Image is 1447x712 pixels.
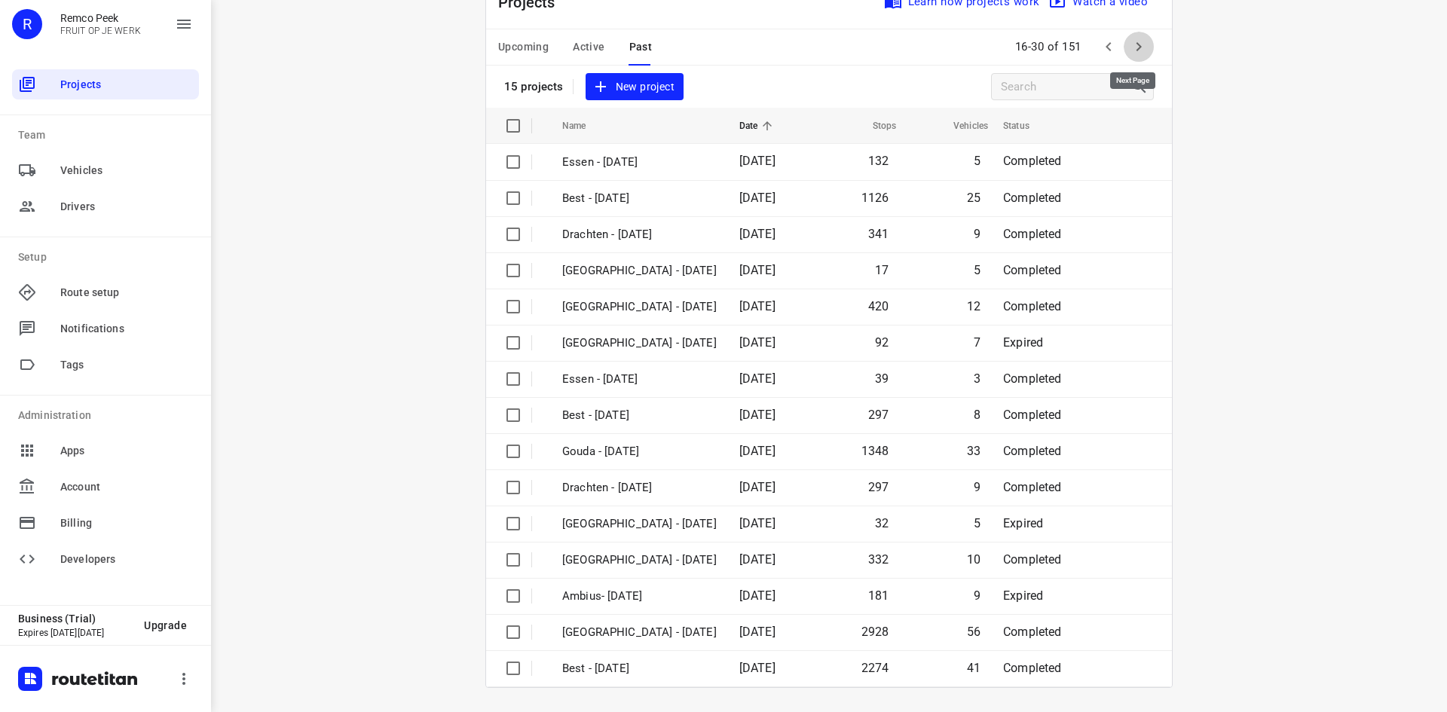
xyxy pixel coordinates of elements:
[60,443,193,459] span: Apps
[12,155,199,185] div: Vehicles
[12,508,199,538] div: Billing
[18,249,199,265] p: Setup
[739,299,776,313] span: [DATE]
[868,552,889,567] span: 332
[1003,335,1043,350] span: Expired
[1003,625,1062,639] span: Completed
[1003,552,1062,567] span: Completed
[562,117,606,135] span: Name
[1003,661,1062,675] span: Completed
[967,552,980,567] span: 10
[562,588,717,605] p: Ambius- Monday
[562,226,717,243] p: Drachten - Wednesday
[1003,263,1062,277] span: Completed
[1003,117,1049,135] span: Status
[562,154,717,171] p: Essen - Wednesday
[1003,191,1062,205] span: Completed
[739,154,776,168] span: [DATE]
[1003,227,1062,241] span: Completed
[739,371,776,386] span: [DATE]
[875,516,889,530] span: 32
[974,408,980,422] span: 8
[974,227,980,241] span: 9
[562,407,717,424] p: Best - Tuesday
[1009,31,1088,63] span: 16-30 of 151
[934,117,988,135] span: Vehicles
[60,77,193,93] span: Projects
[739,516,776,530] span: [DATE]
[861,625,889,639] span: 2928
[60,321,193,337] span: Notifications
[868,227,889,241] span: 341
[739,227,776,241] span: [DATE]
[868,480,889,494] span: 297
[60,357,193,373] span: Tags
[974,480,980,494] span: 9
[739,588,776,603] span: [DATE]
[967,625,980,639] span: 56
[60,163,193,179] span: Vehicles
[861,191,889,205] span: 1126
[739,480,776,494] span: [DATE]
[1130,78,1153,96] div: Search
[1003,588,1043,603] span: Expired
[1001,75,1130,99] input: Search projects
[1003,371,1062,386] span: Completed
[974,588,980,603] span: 9
[739,552,776,567] span: [DATE]
[739,625,776,639] span: [DATE]
[60,552,193,567] span: Developers
[12,472,199,502] div: Account
[1003,299,1062,313] span: Completed
[562,660,717,677] p: Best - Monday
[60,515,193,531] span: Billing
[739,263,776,277] span: [DATE]
[1094,32,1124,62] span: Previous Page
[739,408,776,422] span: [DATE]
[12,350,199,380] div: Tags
[1003,444,1062,458] span: Completed
[12,191,199,222] div: Drivers
[18,408,199,423] p: Administration
[18,613,132,625] p: Business (Trial)
[1003,480,1062,494] span: Completed
[132,612,199,639] button: Upgrade
[868,588,889,603] span: 181
[1003,516,1043,530] span: Expired
[144,619,187,631] span: Upgrade
[12,435,199,466] div: Apps
[967,661,980,675] span: 41
[586,73,684,101] button: New project
[18,628,132,638] p: Expires [DATE][DATE]
[974,516,980,530] span: 5
[60,12,141,24] p: Remco Peek
[868,299,889,313] span: 420
[60,479,193,495] span: Account
[974,371,980,386] span: 3
[739,444,776,458] span: [DATE]
[974,263,980,277] span: 5
[967,191,980,205] span: 25
[573,38,604,57] span: Active
[875,335,889,350] span: 92
[739,661,776,675] span: [DATE]
[498,38,549,57] span: Upcoming
[562,335,717,352] p: Gemeente Rotterdam - Tuesday
[868,408,889,422] span: 297
[60,199,193,215] span: Drivers
[562,479,717,497] p: Drachten - Tuesday
[60,285,193,301] span: Route setup
[562,443,717,460] p: Gouda - Tuesday
[562,371,717,388] p: Essen - Tuesday
[629,38,653,57] span: Past
[12,313,199,344] div: Notifications
[18,127,199,143] p: Team
[739,191,776,205] span: [DATE]
[868,154,889,168] span: 132
[739,335,776,350] span: [DATE]
[1003,154,1062,168] span: Completed
[974,335,980,350] span: 7
[875,371,889,386] span: 39
[562,298,717,316] p: Zwolle - Tuesday
[12,9,42,39] div: R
